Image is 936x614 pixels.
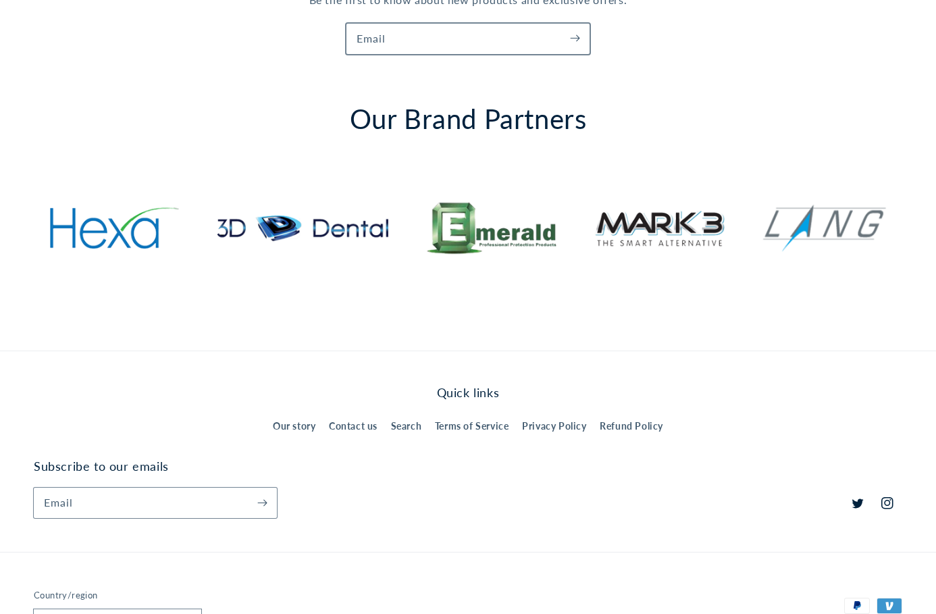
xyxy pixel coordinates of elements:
[34,459,468,474] h2: Subscribe to our emails
[435,414,509,438] a: Terms of Service
[329,414,378,438] a: Contact us
[247,488,277,517] button: Subscribe
[34,589,201,603] h2: Country/region
[273,417,315,438] a: Our story
[560,24,590,53] button: Subscribe
[600,414,663,438] a: Refund Policy
[391,414,422,438] a: Search
[222,385,714,401] h2: Quick links
[522,414,586,438] a: Privacy Policy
